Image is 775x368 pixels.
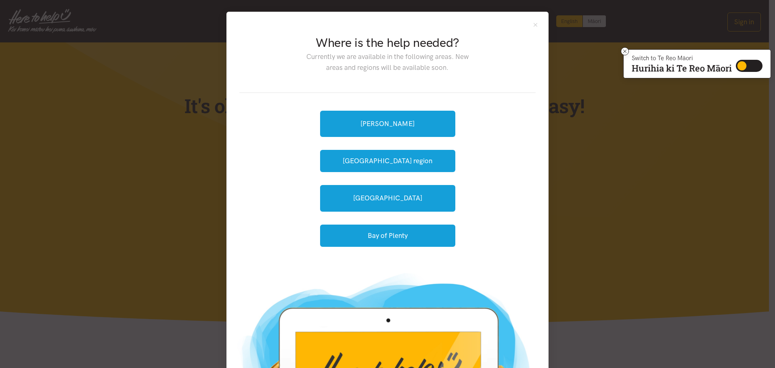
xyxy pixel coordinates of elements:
a: [PERSON_NAME] [320,111,455,137]
p: Currently we are available in the following areas. New areas and regions will be available soon. [300,51,475,73]
p: Hurihia ki Te Reo Māori [632,65,732,72]
button: [GEOGRAPHIC_DATA] region [320,150,455,172]
button: Close [532,21,539,28]
p: Switch to Te Reo Māori [632,56,732,61]
button: Bay of Plenty [320,225,455,247]
h2: Where is the help needed? [300,34,475,51]
a: [GEOGRAPHIC_DATA] [320,185,455,211]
